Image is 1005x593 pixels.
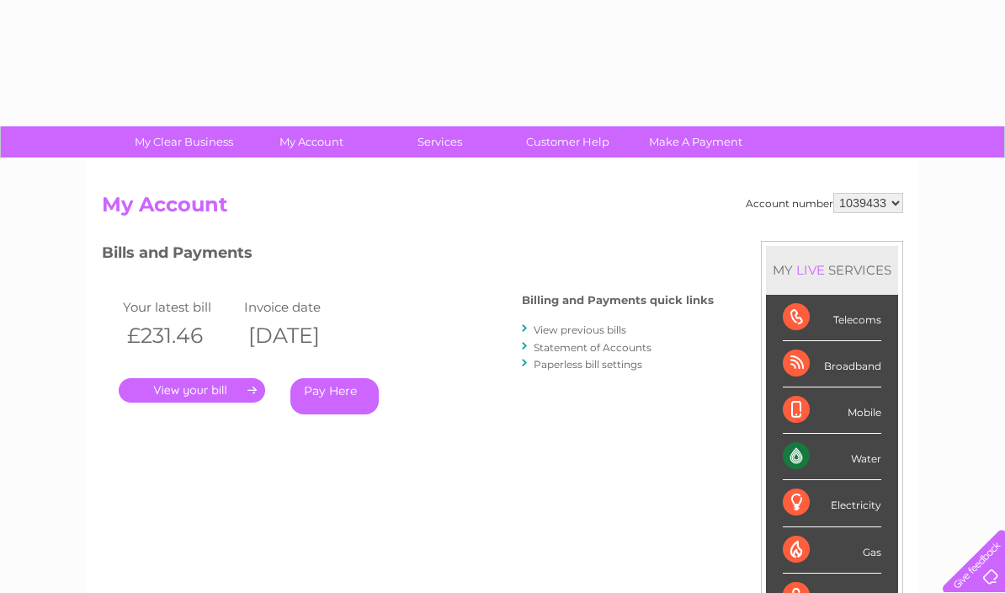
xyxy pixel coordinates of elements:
[102,193,903,225] h2: My Account
[290,378,379,414] a: Pay Here
[626,126,765,158] a: Make A Payment
[240,296,361,318] td: Invoice date
[534,341,651,354] a: Statement of Accounts
[766,246,898,294] div: MY SERVICES
[522,294,714,307] h4: Billing and Payments quick links
[534,323,626,336] a: View previous bills
[370,126,509,158] a: Services
[102,241,714,270] h3: Bills and Payments
[746,193,903,213] div: Account number
[242,126,381,158] a: My Account
[783,527,881,574] div: Gas
[783,295,881,341] div: Telecoms
[114,126,253,158] a: My Clear Business
[783,434,881,480] div: Water
[783,387,881,434] div: Mobile
[498,126,637,158] a: Customer Help
[119,378,265,403] a: .
[119,296,240,318] td: Your latest bill
[119,318,240,353] th: £231.46
[783,341,881,387] div: Broadband
[534,358,642,371] a: Paperless bill settings
[240,318,361,353] th: [DATE]
[793,262,828,278] div: LIVE
[783,480,881,526] div: Electricity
